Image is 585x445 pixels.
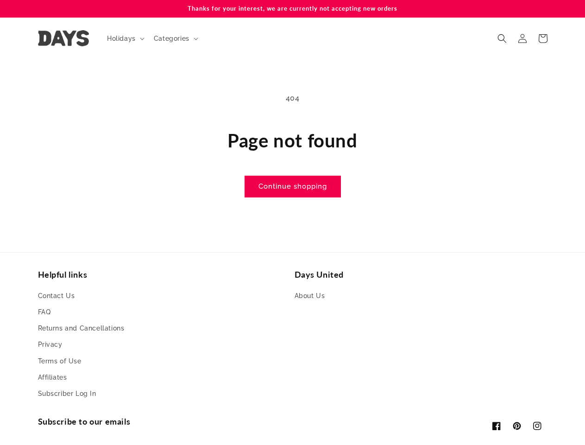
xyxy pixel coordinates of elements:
a: About Us [295,290,325,304]
a: Contact Us [38,290,75,304]
a: Continue shopping [245,176,341,197]
p: 404 [38,92,547,105]
h2: Helpful links [38,269,291,280]
a: Affiliates [38,369,67,386]
h2: Days United [295,269,547,280]
a: Terms of Use [38,353,82,369]
span: Holidays [107,34,136,43]
h1: Page not found [38,128,547,153]
h2: Subscribe to our emails [38,416,293,427]
a: Subscriber Log In [38,386,96,402]
span: Categories [154,34,189,43]
summary: Categories [148,29,202,48]
a: Privacy [38,337,63,353]
summary: Search [492,28,512,49]
img: Days United [38,30,89,46]
a: FAQ [38,304,51,320]
a: Returns and Cancellations [38,320,125,337]
summary: Holidays [101,29,148,48]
